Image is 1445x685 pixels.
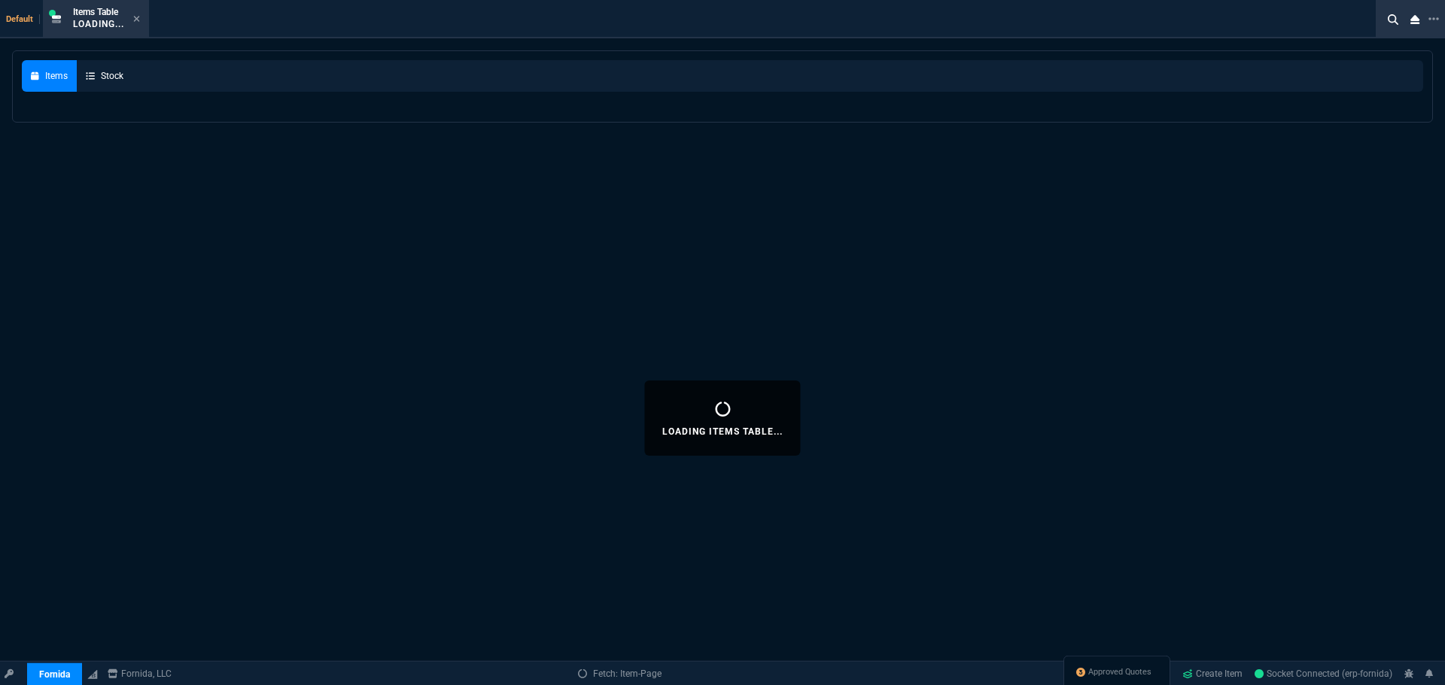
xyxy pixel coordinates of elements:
[77,60,132,92] a: Stock
[662,426,782,438] p: Loading Items Table...
[73,18,124,30] p: Loading...
[22,60,77,92] a: Items
[1176,662,1249,685] a: Create Item
[578,667,662,680] a: Fetch: Item-Page
[103,667,176,680] a: msbcCompanyName
[1255,667,1392,680] a: jEeuO1GROdm5oBpPAAC7
[73,7,118,17] span: Items Table
[1382,11,1404,29] nx-icon: Search
[6,14,40,24] span: Default
[1255,668,1392,679] span: Socket Connected (erp-fornida)
[1428,12,1439,26] nx-icon: Open New Tab
[1404,11,1425,29] nx-icon: Close Workbench
[133,14,140,26] nx-icon: Close Tab
[1088,666,1151,678] span: Approved Quotes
